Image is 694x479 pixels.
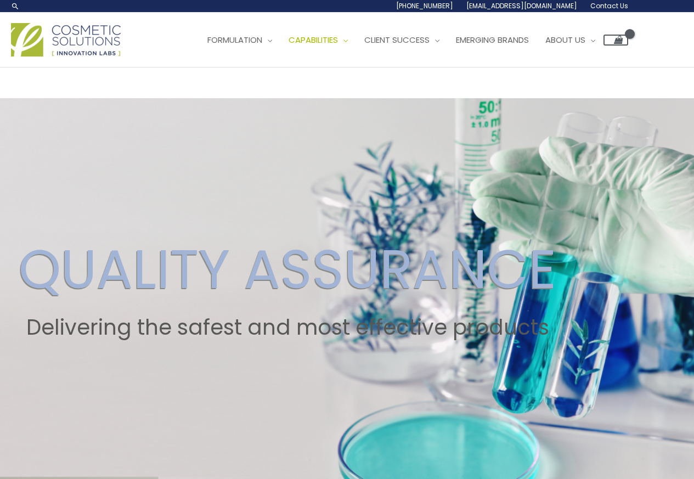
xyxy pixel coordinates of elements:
[590,1,628,10] span: Contact Us
[289,34,338,46] span: Capabilities
[456,34,529,46] span: Emerging Brands
[448,24,537,57] a: Emerging Brands
[19,315,556,340] h2: Delivering the safest and most effective products
[280,24,356,57] a: Capabilities
[19,237,556,302] h2: QUALITY ASSURANCE
[191,24,628,57] nav: Site Navigation
[364,34,430,46] span: Client Success
[537,24,603,57] a: About Us
[603,35,628,46] a: View Shopping Cart, empty
[356,24,448,57] a: Client Success
[545,34,585,46] span: About Us
[11,2,20,10] a: Search icon link
[199,24,280,57] a: Formulation
[466,1,577,10] span: [EMAIL_ADDRESS][DOMAIN_NAME]
[207,34,262,46] span: Formulation
[396,1,453,10] span: [PHONE_NUMBER]
[11,23,121,57] img: Cosmetic Solutions Logo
